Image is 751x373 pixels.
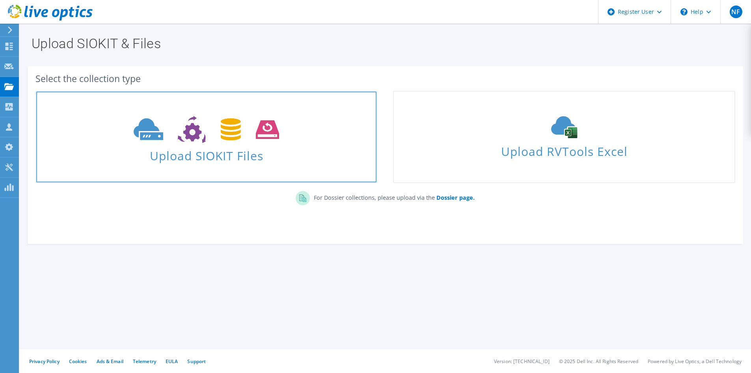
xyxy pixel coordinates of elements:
svg: \n [680,8,688,15]
span: Upload SIOKIT Files [36,145,376,162]
li: Version: [TECHNICAL_ID] [494,358,550,365]
a: Support [187,358,206,365]
li: Powered by Live Optics, a Dell Technology [648,358,742,365]
div: Select the collection type [35,74,735,83]
span: Upload RVTools Excel [394,141,734,158]
li: © 2025 Dell Inc. All Rights Reserved [559,358,638,365]
span: NF [730,6,742,18]
h1: Upload SIOKIT & Files [32,37,735,50]
a: Ads & Email [97,358,123,365]
b: Dossier page. [436,194,475,201]
a: EULA [166,358,178,365]
a: Dossier page. [435,194,475,201]
p: For Dossier collections, please upload via the [310,191,475,202]
a: Privacy Policy [29,358,60,365]
a: Cookies [69,358,87,365]
a: Upload RVTools Excel [393,91,735,183]
a: Upload SIOKIT Files [35,91,377,183]
a: Telemetry [133,358,156,365]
